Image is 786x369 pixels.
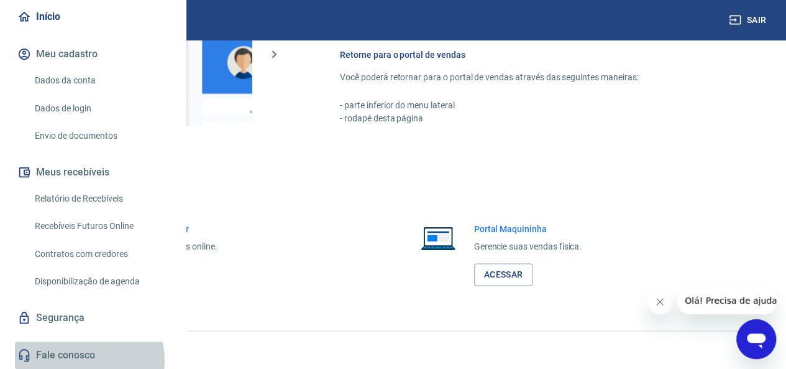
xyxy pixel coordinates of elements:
[15,3,171,30] a: Início
[412,223,464,253] img: Imagem de um notebook aberto
[474,263,533,286] a: Acessar
[30,186,171,212] a: Relatório de Recebíveis
[726,9,771,32] button: Sair
[30,269,171,294] a: Disponibilização de agenda
[30,180,756,193] h5: Acesso rápido
[30,68,171,93] a: Dados da conta
[30,341,756,354] p: 2025 ©
[340,99,726,112] p: - parte inferior do menu lateral
[15,342,171,369] a: Fale conosco
[736,319,776,359] iframe: Botão para abrir a janela de mensagens
[15,304,171,332] a: Segurança
[340,112,726,125] p: - rodapé desta página
[474,240,582,253] p: Gerencie suas vendas física.
[677,287,776,314] iframe: Mensagem da empresa
[15,159,171,186] button: Meus recebíveis
[15,40,171,68] button: Meu cadastro
[30,213,171,239] a: Recebíveis Futuros Online
[30,123,171,149] a: Envio de documentos
[474,223,582,235] h6: Portal Maquininha
[647,289,672,314] iframe: Fechar mensagem
[30,96,171,121] a: Dados de login
[7,9,104,19] span: Olá! Precisa de ajuda?
[340,49,726,61] h6: Retorne para o portal de vendas
[340,71,726,84] p: Você poderá retornar para o portal de vendas através das seguintes maneiras:
[30,241,171,267] a: Contratos com credores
